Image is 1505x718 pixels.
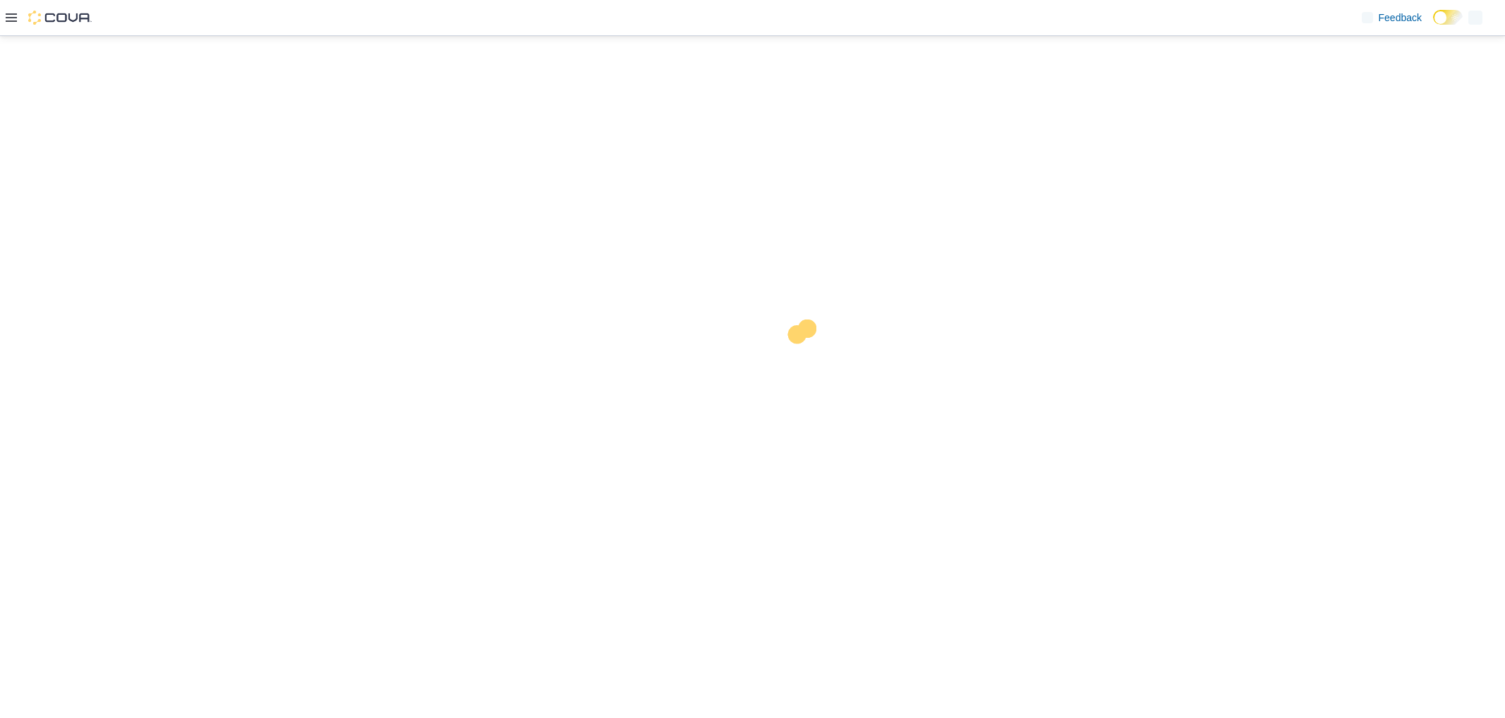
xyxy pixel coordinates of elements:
a: Feedback [1356,4,1427,32]
span: Feedback [1379,11,1422,25]
img: cova-loader [753,309,859,415]
img: Cova [28,11,92,25]
input: Dark Mode [1433,10,1463,25]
